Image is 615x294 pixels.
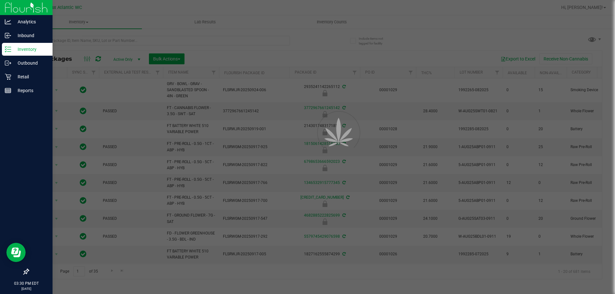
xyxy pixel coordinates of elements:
[11,18,50,26] p: Analytics
[5,60,11,66] inline-svg: Outbound
[11,73,50,81] p: Retail
[5,32,11,39] inline-svg: Inbound
[11,45,50,53] p: Inventory
[5,19,11,25] inline-svg: Analytics
[3,286,50,291] p: [DATE]
[11,32,50,39] p: Inbound
[5,46,11,52] inline-svg: Inventory
[5,74,11,80] inline-svg: Retail
[3,281,50,286] p: 03:30 PM EDT
[6,243,26,262] iframe: Resource center
[11,59,50,67] p: Outbound
[5,87,11,94] inline-svg: Reports
[11,87,50,94] p: Reports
